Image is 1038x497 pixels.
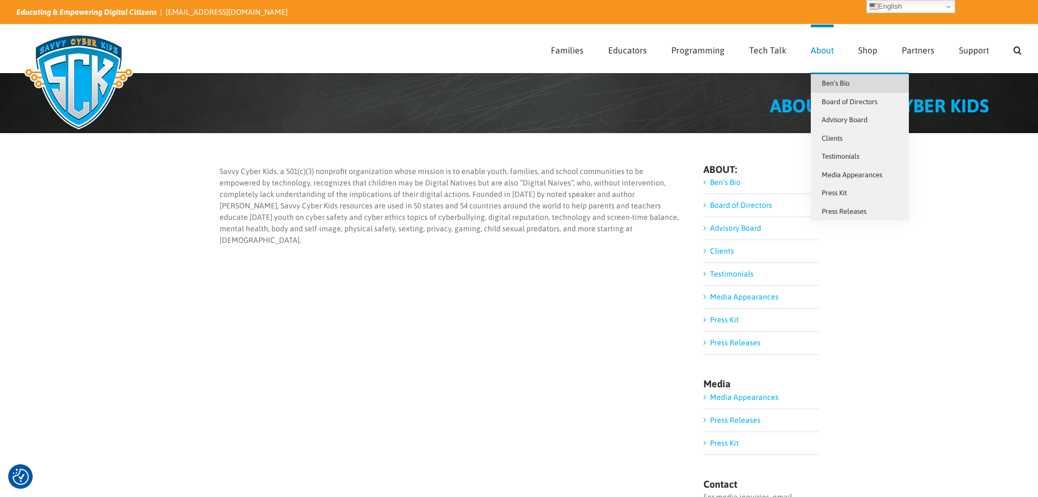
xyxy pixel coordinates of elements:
[811,166,909,184] a: Media Appearances
[608,25,647,73] a: Educators
[822,79,849,87] span: Ben’s Bio
[749,46,786,55] span: Tech Talk
[710,393,779,402] a: Media Appearances
[822,171,882,179] span: Media Appearances
[671,25,725,73] a: Programming
[902,25,934,73] a: Partners
[703,480,818,489] h4: Contact
[710,416,761,424] a: Press Releases
[703,165,818,175] h4: ABOUT:
[710,338,761,347] a: Press Releases
[220,166,680,246] p: Savvy Cyber Kids, a 501(c)(3) nonprofit organization whose mission is to enable youth, families, ...
[858,46,877,55] span: Shop
[710,247,734,255] a: Clients
[710,315,739,324] a: Press Kit
[608,46,647,55] span: Educators
[551,46,584,55] span: Families
[551,25,584,73] a: Families
[710,178,740,187] a: Ben’s Bio
[16,8,157,16] i: Educating & Empowering Digital Citizens
[551,25,1022,73] nav: Main Menu
[710,224,761,232] a: Advisory Board
[811,46,834,55] span: About
[858,25,877,73] a: Shop
[822,152,859,160] span: Testimonials
[770,95,989,116] span: ABOUT SAVVY CYBER KIDS
[811,129,909,148] a: Clients
[959,25,989,73] a: Support
[811,111,909,129] a: Advisory Board
[822,134,842,142] span: Clients
[822,116,867,124] span: Advisory Board
[13,469,29,485] button: Consent Preferences
[16,27,141,136] img: Savvy Cyber Kids Logo
[13,469,29,485] img: Revisit consent button
[870,2,878,11] img: en
[703,379,818,389] h4: Media
[671,46,725,55] span: Programming
[822,189,847,197] span: Press Kit
[710,292,779,301] a: Media Appearances
[811,147,909,166] a: Testimonials
[959,46,989,55] span: Support
[822,207,866,215] span: Press Releases
[811,74,909,93] a: Ben’s Bio
[811,93,909,111] a: Board of Directors
[710,439,739,447] a: Press Kit
[822,98,877,106] span: Board of Directors
[811,25,834,73] a: About
[749,25,786,73] a: Tech Talk
[166,8,288,16] a: [EMAIL_ADDRESS][DOMAIN_NAME]
[811,202,909,221] a: Press Releases
[811,184,909,202] a: Press Kit
[902,46,934,55] span: Partners
[1013,25,1022,73] a: Search
[710,270,754,278] a: Testimonials
[710,201,772,209] a: Board of Directors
